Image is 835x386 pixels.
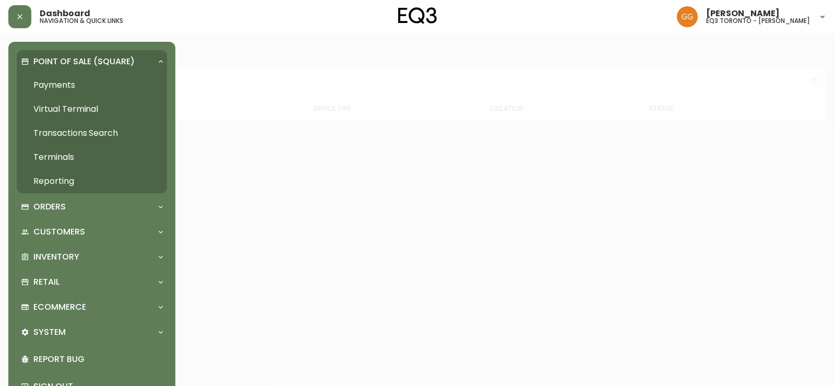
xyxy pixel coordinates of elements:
a: Payments [17,73,167,97]
p: System [33,326,66,338]
div: Customers [17,220,167,243]
div: Inventory [17,245,167,268]
h5: navigation & quick links [40,18,123,24]
div: Retail [17,271,167,294]
img: dbfc93a9366efef7dcc9a31eef4d00a7 [677,6,698,27]
a: Reporting [17,169,167,193]
a: Transactions Search [17,121,167,145]
a: Virtual Terminal [17,97,167,121]
div: Ecommerce [17,296,167,319]
p: Ecommerce [33,301,86,313]
p: Point of Sale (Square) [33,56,135,67]
div: System [17,321,167,344]
a: Terminals [17,145,167,169]
p: Report Bug [33,354,163,365]
span: Dashboard [40,9,90,18]
div: Point of Sale (Square) [17,50,167,73]
div: Report Bug [17,346,167,373]
p: Inventory [33,251,79,263]
p: Customers [33,226,85,238]
h5: eq3 toronto - [PERSON_NAME] [706,18,810,24]
img: logo [398,7,437,24]
div: Orders [17,195,167,218]
span: [PERSON_NAME] [706,9,780,18]
p: Orders [33,201,66,213]
p: Retail [33,276,59,288]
